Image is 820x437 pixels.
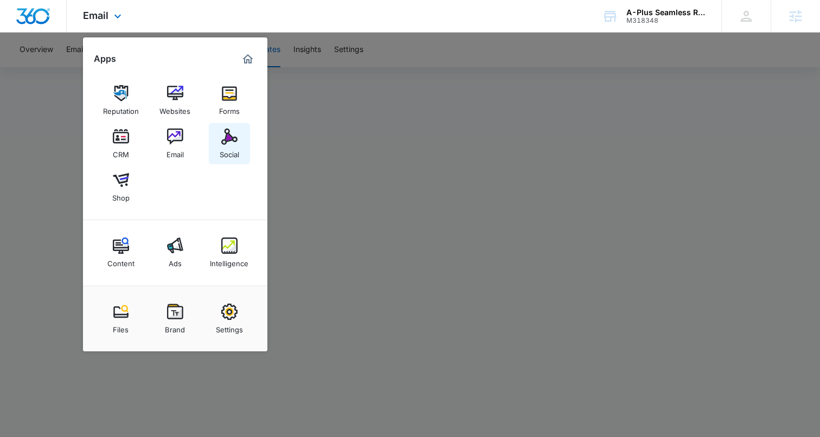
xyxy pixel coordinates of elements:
div: Ads [169,254,182,268]
div: Email [166,145,184,159]
div: Brand [165,320,185,334]
div: Websites [159,101,190,115]
div: Social [220,145,239,159]
a: Ads [155,232,196,273]
a: Reputation [100,80,142,121]
a: Brand [155,298,196,339]
div: account id [626,17,706,24]
div: Files [113,320,129,334]
div: CRM [113,145,129,159]
span: Email [83,10,108,21]
div: Settings [216,320,243,334]
div: Content [107,254,134,268]
div: account name [626,8,706,17]
h2: Apps [94,54,116,64]
a: Intelligence [209,232,250,273]
a: Websites [155,80,196,121]
a: Email [155,123,196,164]
a: Forms [209,80,250,121]
div: Shop [112,188,130,202]
a: Settings [209,298,250,339]
a: Marketing 360® Dashboard [239,50,257,68]
a: Content [100,232,142,273]
div: Intelligence [210,254,248,268]
a: CRM [100,123,142,164]
a: Shop [100,166,142,208]
a: Social [209,123,250,164]
div: Forms [219,101,240,115]
a: Files [100,298,142,339]
div: Reputation [103,101,139,115]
